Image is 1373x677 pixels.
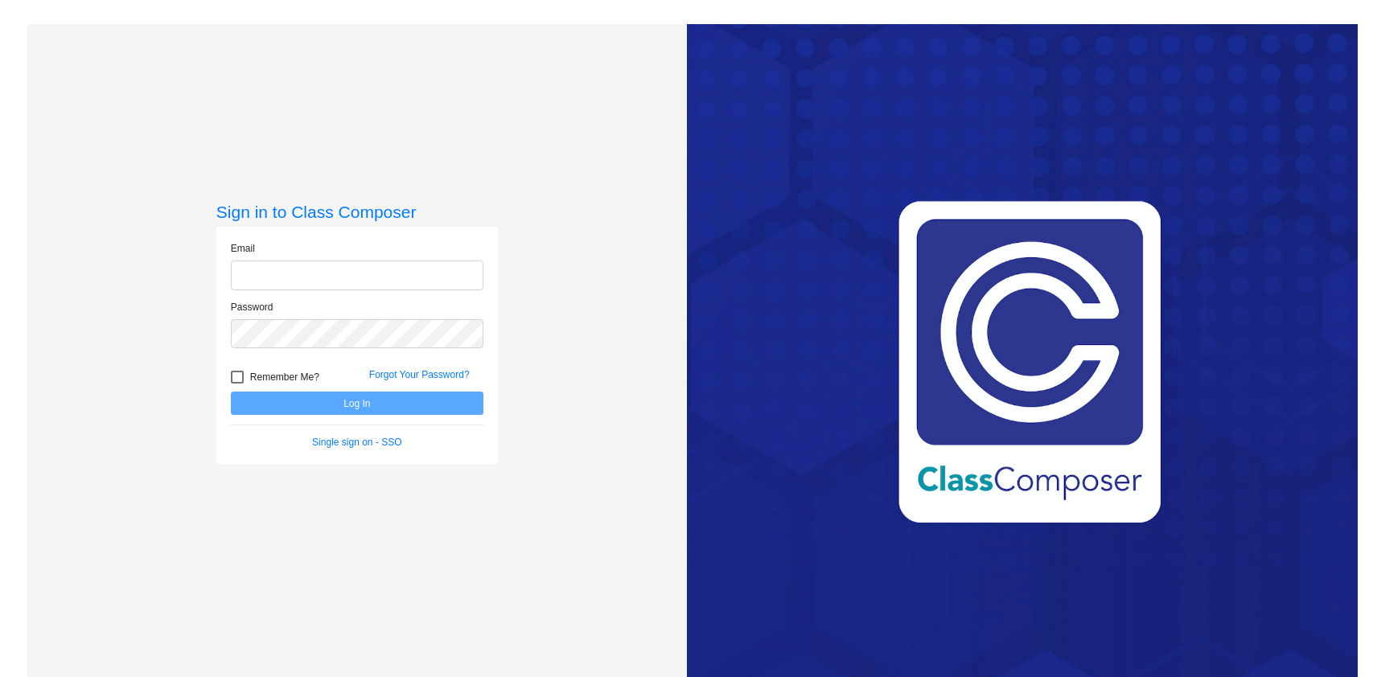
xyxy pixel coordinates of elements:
[312,437,401,448] a: Single sign on - SSO
[231,392,483,415] button: Log In
[231,241,255,256] label: Email
[216,202,498,222] h3: Sign in to Class Composer
[231,300,273,314] label: Password
[250,367,319,387] span: Remember Me?
[369,369,470,380] a: Forgot Your Password?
